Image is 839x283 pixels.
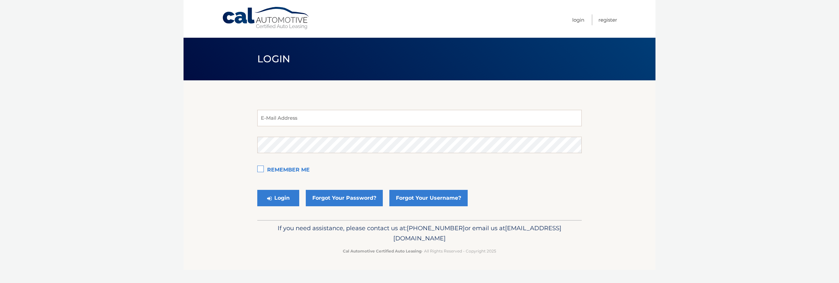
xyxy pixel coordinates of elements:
[389,190,468,206] a: Forgot Your Username?
[257,164,582,177] label: Remember Me
[257,110,582,126] input: E-Mail Address
[407,224,465,232] span: [PHONE_NUMBER]
[572,14,584,25] a: Login
[598,14,617,25] a: Register
[343,249,421,253] strong: Cal Automotive Certified Auto Leasing
[257,53,290,65] span: Login
[257,190,299,206] button: Login
[262,223,577,244] p: If you need assistance, please contact us at: or email us at
[262,248,577,254] p: - All Rights Reserved - Copyright 2025
[306,190,383,206] a: Forgot Your Password?
[222,7,310,30] a: Cal Automotive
